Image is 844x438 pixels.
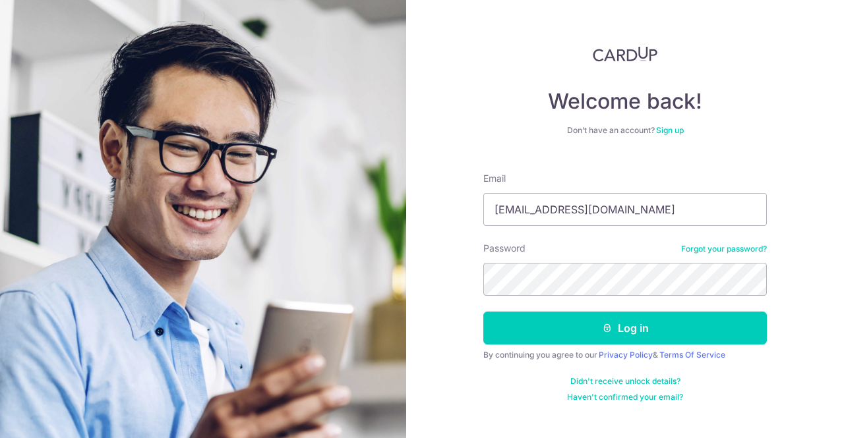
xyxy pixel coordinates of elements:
div: By continuing you agree to our & [483,350,767,360]
a: Terms Of Service [659,350,725,360]
div: Don’t have an account? [483,125,767,136]
a: Haven't confirmed your email? [567,392,683,402]
img: CardUp Logo [593,46,657,62]
a: Didn't receive unlock details? [570,376,680,387]
a: Sign up [656,125,684,135]
label: Password [483,242,526,255]
a: Forgot your password? [681,244,767,254]
button: Log in [483,312,767,344]
a: Privacy Policy [599,350,653,360]
label: Email [483,172,506,185]
h4: Welcome back! [483,88,767,115]
input: Enter your Email [483,193,767,226]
